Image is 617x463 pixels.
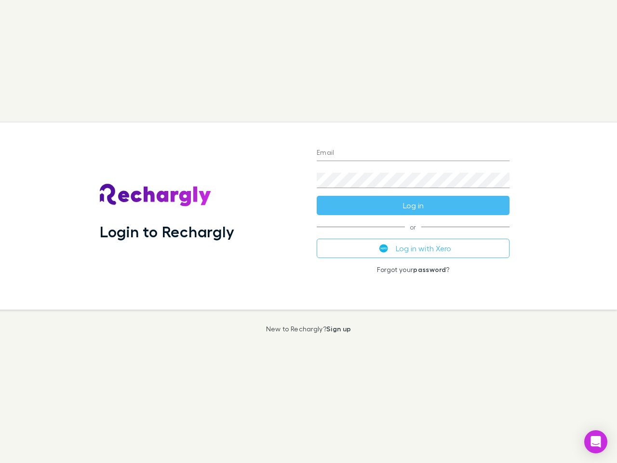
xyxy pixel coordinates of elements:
button: Log in [317,196,510,215]
p: New to Rechargly? [266,325,351,333]
div: Open Intercom Messenger [584,430,607,453]
h1: Login to Rechargly [100,222,234,241]
a: Sign up [326,325,351,333]
a: password [413,265,446,273]
button: Log in with Xero [317,239,510,258]
img: Xero's logo [379,244,388,253]
p: Forgot your ? [317,266,510,273]
img: Rechargly's Logo [100,184,212,207]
